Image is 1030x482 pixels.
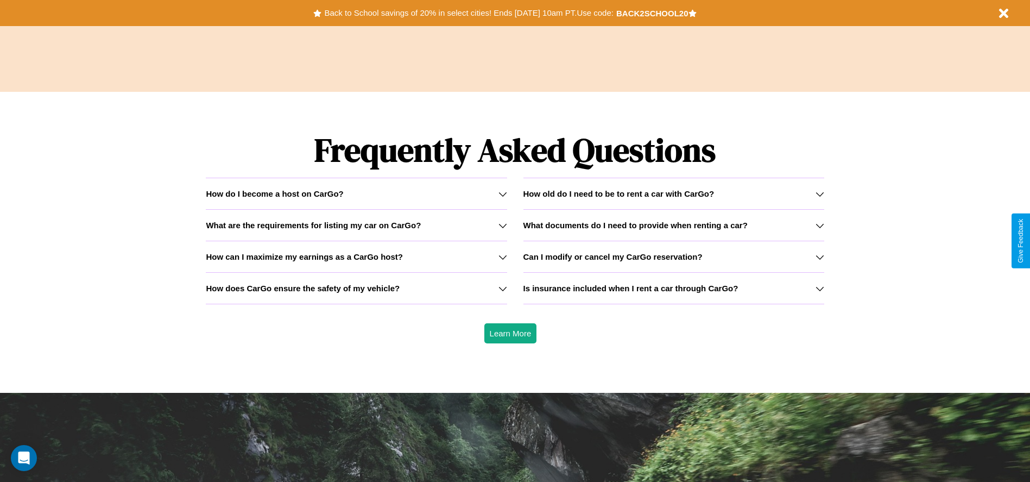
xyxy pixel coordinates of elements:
[616,9,688,18] b: BACK2SCHOOL20
[206,122,824,178] h1: Frequently Asked Questions
[523,189,715,198] h3: How old do I need to be to rent a car with CarGo?
[206,252,403,261] h3: How can I maximize my earnings as a CarGo host?
[523,284,738,293] h3: Is insurance included when I rent a car through CarGo?
[523,252,703,261] h3: Can I modify or cancel my CarGo reservation?
[206,189,343,198] h3: How do I become a host on CarGo?
[11,445,37,471] div: Open Intercom Messenger
[321,5,616,21] button: Back to School savings of 20% in select cities! Ends [DATE] 10am PT.Use code:
[1017,219,1025,263] div: Give Feedback
[484,323,537,343] button: Learn More
[206,284,400,293] h3: How does CarGo ensure the safety of my vehicle?
[206,221,421,230] h3: What are the requirements for listing my car on CarGo?
[523,221,748,230] h3: What documents do I need to provide when renting a car?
